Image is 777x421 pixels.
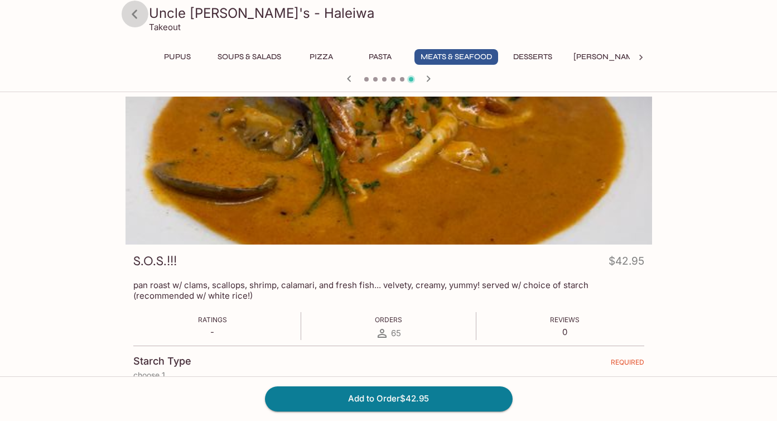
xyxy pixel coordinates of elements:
h3: Uncle [PERSON_NAME]'s - Haleiwa [149,4,648,22]
p: pan roast w/ clams, scallops, shrimp, calamari, and fresh fish... velvety, creamy, yummy! served ... [133,280,644,301]
span: Ratings [198,315,227,324]
button: DESSERTS [507,49,558,65]
p: 0 [550,327,580,337]
button: SOUPS & SALADS [211,49,287,65]
button: PUPUS [152,49,202,65]
p: choose 1 [133,371,644,380]
button: PASTA [355,49,406,65]
button: Add to Order$42.95 [265,386,513,411]
h4: Starch Type [133,355,191,367]
h3: S.O.S.!!! [133,252,177,270]
div: S.O.S.!!! [126,97,652,245]
span: Reviews [550,315,580,324]
h4: $42.95 [609,252,644,274]
span: REQUIRED [611,358,644,371]
button: MEATS & SEAFOOD [414,49,498,65]
span: Orders [375,315,402,324]
p: - [198,327,227,337]
span: 65 [391,328,401,338]
button: PIZZA [296,49,346,65]
p: Takeout [149,22,181,32]
button: [PERSON_NAME] [567,49,647,65]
